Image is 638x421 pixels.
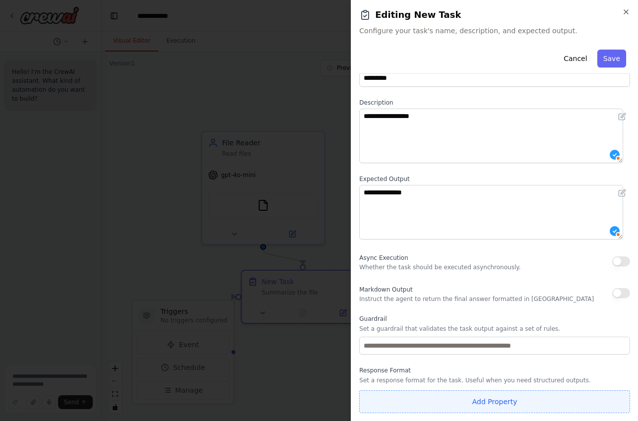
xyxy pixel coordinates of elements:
[616,111,628,122] button: Open in editor
[359,315,630,323] label: Guardrail
[359,8,630,22] h2: Editing New Task
[359,376,630,384] p: Set a response format for the task. Useful when you need structured outputs.
[359,325,630,333] p: Set a guardrail that validates the task output against a set of rules.
[359,390,630,413] button: Add Property
[359,99,630,107] label: Description
[359,26,630,36] span: Configure your task's name, description, and expected output.
[616,187,628,199] button: Open in editor
[359,286,412,293] span: Markdown Output
[359,175,630,183] label: Expected Output
[359,366,630,374] label: Response Format
[359,254,408,261] span: Async Execution
[558,50,593,67] button: Cancel
[359,263,520,271] p: Whether the task should be executed asynchronously.
[597,50,626,67] button: Save
[359,295,594,303] p: Instruct the agent to return the final answer formatted in [GEOGRAPHIC_DATA]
